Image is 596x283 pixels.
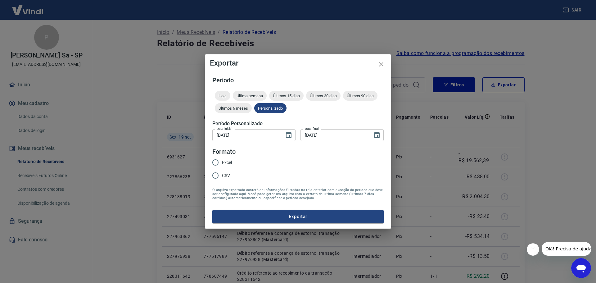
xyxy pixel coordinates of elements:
span: Últimos 15 dias [269,94,304,98]
input: DD/MM/YYYY [212,129,280,141]
span: CSV [222,172,230,179]
div: Últimos 15 dias [269,91,304,101]
div: Última semana [233,91,267,101]
iframe: Fechar mensagem [527,243,539,256]
button: Choose date, selected date is 30 de ago de 2025 [282,129,295,141]
label: Data inicial [217,126,233,131]
div: Hoje [215,91,230,101]
input: DD/MM/YYYY [300,129,368,141]
button: Choose date, selected date is 19 de set de 2025 [371,129,383,141]
button: Exportar [212,210,384,223]
span: Personalizado [254,106,287,111]
button: close [374,57,389,72]
h4: Exportar [210,59,386,67]
h5: Período [212,77,384,83]
div: Personalizado [254,103,287,113]
span: Olá! Precisa de ajuda? [4,4,52,9]
label: Data final [305,126,319,131]
iframe: Botão para abrir a janela de mensagens [571,258,591,278]
span: Excel [222,159,232,166]
span: Última semana [233,94,267,98]
span: Hoje [215,94,230,98]
iframe: Mensagem da empresa [542,242,591,256]
legend: Formato [212,147,236,156]
span: Últimos 6 meses [215,106,252,111]
h5: Período Personalizado [212,121,384,127]
div: Últimos 30 dias [306,91,341,101]
span: Últimos 90 dias [343,94,377,98]
div: Últimos 90 dias [343,91,377,101]
span: O arquivo exportado conterá as informações filtradas na tela anterior com exceção do período que ... [212,188,384,200]
span: Últimos 30 dias [306,94,341,98]
div: Últimos 6 meses [215,103,252,113]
